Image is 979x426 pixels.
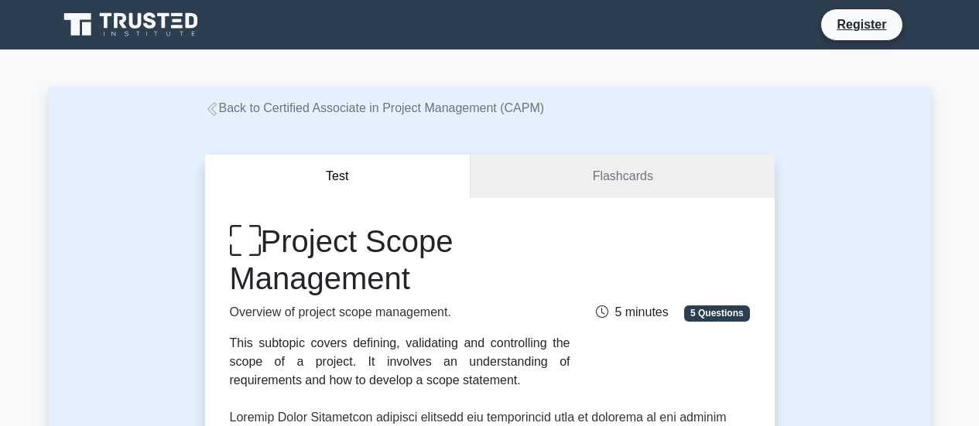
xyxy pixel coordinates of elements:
[596,305,668,319] span: 5 minutes
[230,334,570,390] div: This subtopic covers defining, validating and controlling the scope of a project. It involves an ...
[230,223,570,297] h1: Project Scope Management
[471,155,774,199] a: Flashcards
[205,155,471,199] button: Test
[684,305,749,321] span: 5 Questions
[827,15,895,34] a: Register
[230,303,570,322] p: Overview of project scope management.
[205,101,545,114] a: Back to Certified Associate in Project Management (CAPM)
